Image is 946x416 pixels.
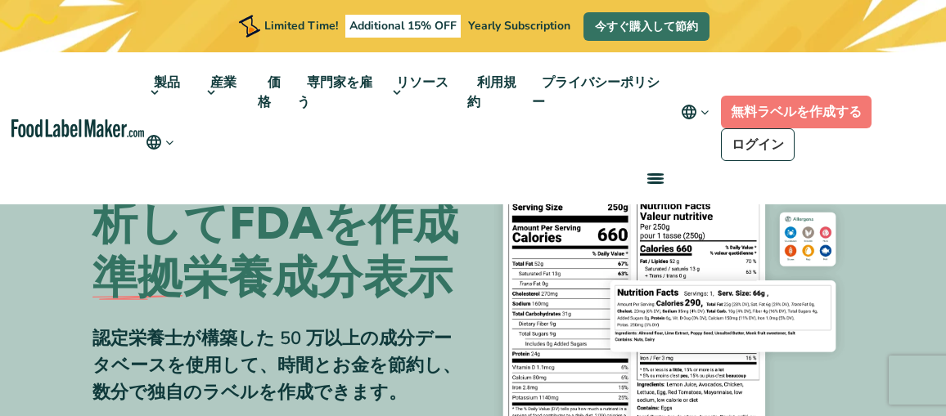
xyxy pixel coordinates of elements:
[532,52,660,132] a: プライバシーポリシー
[467,74,516,111] font: 利用規約
[583,12,709,41] a: 今すぐ購入して節約
[721,128,795,161] a: ログイン
[396,74,448,92] font: リソース
[182,248,453,309] font: 栄養成分表示
[721,96,872,128] a: 無料ラベルを作成する
[467,52,516,132] a: 利用規約
[297,74,372,111] font: 専門家を雇う
[297,52,372,132] a: 専門家を雇う
[210,74,236,92] font: 産業
[532,74,660,111] font: プライバシーポリシー
[386,52,450,132] a: リソース
[732,136,784,154] font: ログイン
[258,52,281,132] a: 価格
[92,326,461,405] font: 認定栄養士が構築した 50 万以上の成分データベースを使用して、時間とお金を節約し、数分で独自のラベルを作成できます。
[144,52,182,132] a: 製品
[628,152,680,204] a: メニュー
[154,74,180,92] font: 製品
[92,248,182,309] font: 準拠
[468,18,570,34] span: Yearly Subscription
[200,52,238,132] a: 産業
[264,18,338,34] span: Limited Time!
[258,74,281,111] font: 価格
[731,103,862,121] font: 無料ラベルを作成する
[595,19,698,34] font: 今すぐ購入して節約
[345,15,461,38] span: Additional 15% OFF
